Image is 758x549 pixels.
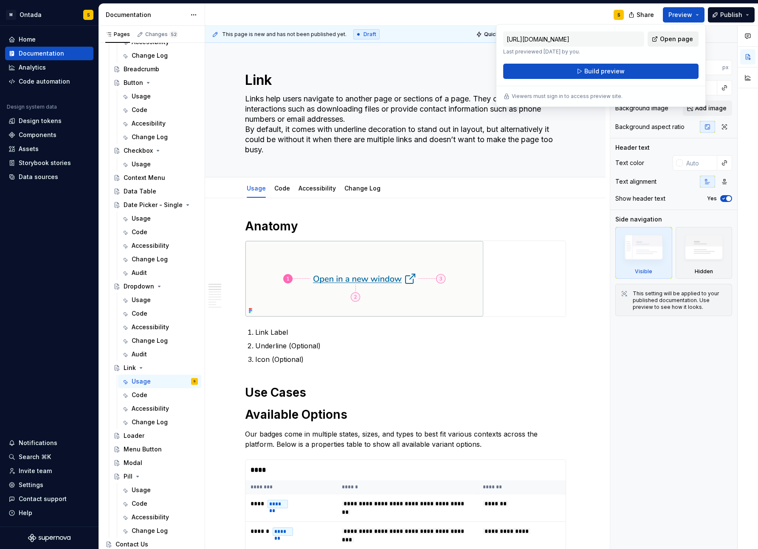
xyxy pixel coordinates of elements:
div: Background aspect ratio [615,123,685,131]
a: Audit [118,347,201,361]
p: Viewers must sign in to access preview site. [512,93,623,100]
a: UsageS [118,375,201,388]
h1: Anatomy [245,218,566,234]
div: Usage [132,377,151,386]
a: Accessibility [118,239,201,252]
a: Usage [118,157,201,171]
label: Yes [707,195,717,202]
div: Button [124,78,143,87]
input: Auto [690,60,722,75]
a: Accessibility [118,510,201,524]
a: Usage [118,293,201,307]
div: Code automation [19,77,70,86]
div: Data sources [19,173,58,181]
div: Accessibility [132,404,169,413]
a: Loader [110,429,201,443]
a: Invite team [5,464,93,478]
a: Change Log [118,252,201,266]
div: Pages [105,31,130,38]
button: Share [624,7,659,22]
img: a7c4235c-8628-498d-89e5-a35ce867b437.png [245,241,483,317]
div: Documentation [19,49,64,58]
div: Accessibility [132,513,169,521]
a: Modal [110,456,201,470]
div: Design tokens [19,117,62,125]
div: Modal [124,459,142,467]
div: Header text [615,143,650,152]
span: Open page [660,35,693,43]
div: Change Log [132,418,168,426]
div: Breadcrumb [124,65,159,73]
div: Design system data [7,104,57,110]
a: Accessibility [299,185,336,192]
a: Code automation [5,75,93,88]
div: Code [271,179,293,197]
div: Audit [132,269,147,277]
a: Checkbox [110,144,201,157]
div: Analytics [19,63,46,72]
a: Data Table [110,185,201,198]
div: Hidden [676,227,733,279]
div: Usage [243,179,269,197]
a: Design tokens [5,114,93,128]
p: px [722,64,729,71]
span: Add image [695,104,727,112]
div: Assets [19,145,39,153]
div: Code [132,391,147,399]
button: MOntadaS [2,6,97,24]
div: Background image [615,104,668,112]
div: Pill [124,472,132,481]
a: Change Log [118,130,201,144]
div: Notifications [19,439,57,447]
button: Add image [683,101,732,116]
h1: Use Cases [245,385,566,400]
div: Documentation [106,11,186,19]
a: Change Log [118,415,201,429]
a: Code [274,185,290,192]
div: Accessibility [132,241,169,250]
a: Usage [247,185,266,192]
h1: Available Options [245,407,566,422]
a: Accesibility [118,117,201,130]
a: Settings [5,478,93,492]
div: Usage [132,160,151,168]
p: Link Label [255,327,566,337]
div: Components [19,131,56,139]
div: Accesibility [132,119,166,128]
a: Components [5,128,93,142]
a: Usage [118,212,201,225]
a: Assets [5,142,93,156]
a: Open page [648,31,699,47]
a: Change Log [118,49,201,62]
div: Accessibility [132,323,169,331]
a: Pill [110,470,201,483]
div: Text color [615,159,644,167]
div: Usage [132,486,151,494]
p: Underline (Optional) [255,341,566,351]
button: Help [5,506,93,520]
a: Button [110,76,201,90]
span: Preview [668,11,692,19]
p: Our badges come in multiple states, sizes, and types to best fit various contexts across the plat... [245,429,566,449]
div: Text alignment [615,177,657,186]
a: Link [110,361,201,375]
a: Usage [118,483,201,497]
div: Accessibility [295,179,339,197]
div: M [6,10,16,20]
div: Contact Us [116,540,148,549]
a: Code [118,497,201,510]
button: Search ⌘K [5,450,93,464]
div: Visible [615,227,672,279]
button: Preview [663,7,704,22]
div: Code [132,106,147,114]
div: This setting will be applied to your published documentation. Use preview to see how it looks. [633,290,727,311]
a: Menu Button [110,443,201,456]
button: Build preview [503,64,699,79]
button: Publish [708,7,755,22]
div: S [193,377,196,386]
p: Last previewed [DATE] by you. [503,48,644,55]
button: Contact support [5,492,93,506]
div: Link [124,364,136,372]
a: Change Log [118,524,201,538]
div: Audit [132,350,147,359]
